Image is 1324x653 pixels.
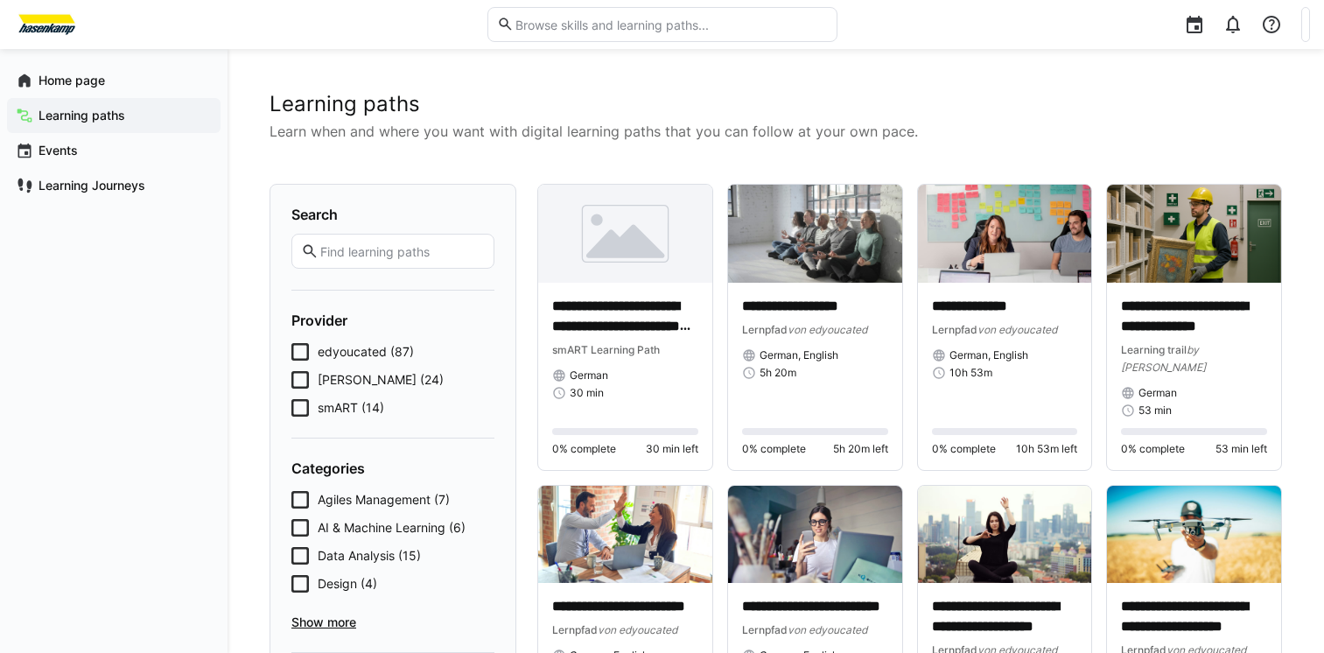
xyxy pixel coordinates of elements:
[742,323,788,336] span: Lernpfad
[318,547,421,565] span: Data Analysis (15)
[1138,404,1172,418] span: 53 min
[1215,442,1267,456] span: 53 min left
[291,206,494,223] h4: Search
[270,121,1282,142] p: Learn when and where you want with digital learning paths that you can follow at your own pace.
[742,442,806,456] span: 0% complete
[570,386,604,400] span: 30 min
[39,108,125,123] font: Learning paths
[570,369,608,383] span: German
[1107,185,1281,283] img: image
[514,17,827,32] input: Browse skills and learning paths...
[949,348,1028,362] span: German, English
[1016,442,1077,456] span: 10h 53m left
[552,343,660,356] span: smART Learning Path
[318,399,384,417] span: smART (14)
[318,491,450,509] span: Agiles Management (7)
[949,366,992,380] span: 10h 53m
[760,348,838,362] span: German, English
[932,323,977,336] span: Lernpfad
[1121,343,1187,356] span: Learning trail
[318,343,414,361] span: edyoucated (87)
[788,323,867,336] span: von edyoucated
[318,371,444,389] span: [PERSON_NAME] (24)
[291,614,494,631] span: Show more
[728,185,902,283] img: image
[39,143,78,158] font: Events
[742,623,788,636] span: Lernpfad
[788,623,867,636] span: von edyoucated
[646,442,698,456] span: 30 min left
[538,185,712,283] img: image
[918,185,1092,283] img: image
[291,312,494,329] h4: Provider
[39,73,105,88] font: Home page
[1107,486,1281,584] img: image
[552,442,616,456] span: 0% complete
[552,623,598,636] span: Lernpfad
[833,442,888,456] span: 5h 20m left
[538,486,712,584] img: image
[270,91,1282,117] h2: Learning paths
[598,623,677,636] span: von edyoucated
[1138,386,1177,400] span: German
[318,575,377,593] span: Design (4)
[918,486,1092,584] img: image
[1121,442,1185,456] span: 0% complete
[977,323,1057,336] span: von edyoucated
[318,519,466,537] span: AI & Machine Learning (6)
[760,366,796,380] span: 5h 20m
[319,243,485,259] input: Find learning paths
[932,442,996,456] span: 0% complete
[728,486,902,584] img: image
[1121,343,1206,374] span: by [PERSON_NAME]
[39,178,145,193] font: Learning Journeys
[291,460,494,477] h4: Categories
